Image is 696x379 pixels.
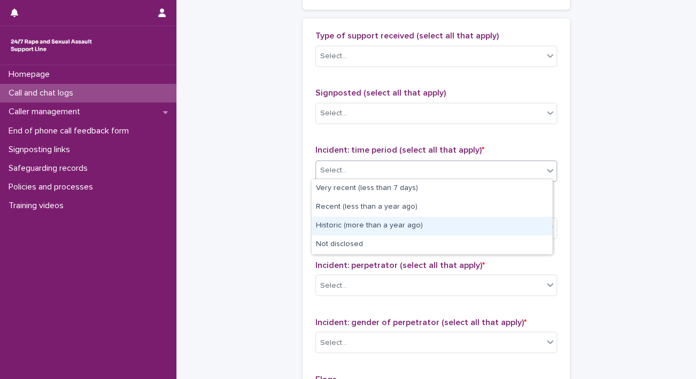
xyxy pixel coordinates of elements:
span: Type of support received (select all that apply) [315,31,499,40]
img: rhQMoQhaT3yELyF149Cw [9,35,94,56]
div: Select... [320,337,347,348]
p: Training videos [4,201,72,211]
div: Very recent (less than 7 days) [312,179,552,198]
span: Incident: perpetrator (select all that apply) [315,260,485,269]
div: Select... [320,51,347,62]
div: Select... [320,280,347,291]
p: Caller management [4,107,89,117]
span: Incident: gender of perpetrator (select all that apply) [315,318,527,326]
div: Historic (more than a year ago) [312,217,552,235]
p: Policies and processes [4,182,102,192]
div: Select... [320,165,347,176]
span: Signposted (select all that apply) [315,89,446,97]
p: Signposting links [4,145,79,155]
p: Call and chat logs [4,88,82,98]
p: Safeguarding records [4,163,96,173]
div: Not disclosed [312,235,552,254]
p: End of phone call feedback form [4,126,137,136]
span: Incident: time period (select all that apply) [315,146,484,154]
div: Select... [320,108,347,119]
div: Recent (less than a year ago) [312,198,552,217]
p: Homepage [4,69,58,80]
